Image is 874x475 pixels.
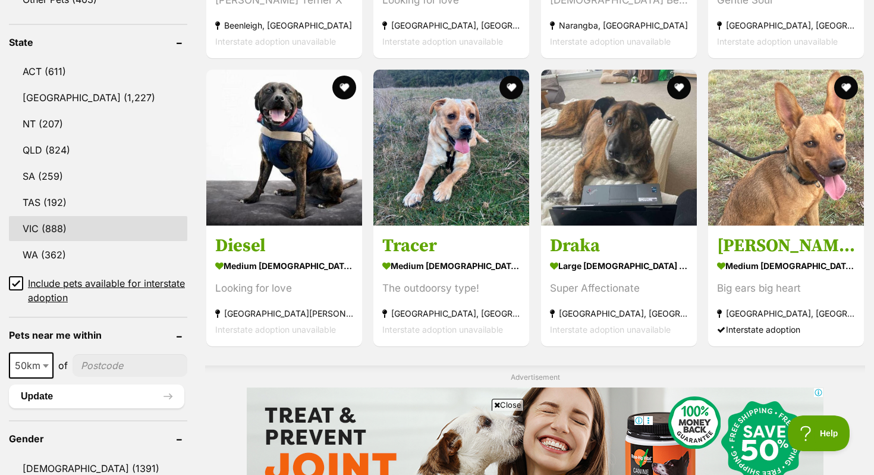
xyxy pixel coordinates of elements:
a: SA (259) [9,164,187,189]
img: Draka - Mixed breed Dog [541,70,697,226]
strong: [GEOGRAPHIC_DATA], [GEOGRAPHIC_DATA] [717,305,855,321]
a: Draka large [DEMOGRAPHIC_DATA] Dog Super Affectionate [GEOGRAPHIC_DATA], [GEOGRAPHIC_DATA] Inters... [541,226,697,346]
span: Interstate adoption unavailable [717,36,838,46]
iframe: Advertisement [221,415,653,469]
strong: medium [DEMOGRAPHIC_DATA] Dog [215,257,353,274]
div: The outdoorsy type! [382,280,520,296]
strong: medium [DEMOGRAPHIC_DATA] Dog [382,257,520,274]
span: Interstate adoption unavailable [215,36,336,46]
input: postcode [73,354,187,377]
div: Interstate adoption [717,321,855,337]
strong: large [DEMOGRAPHIC_DATA] Dog [550,257,688,274]
a: Diesel medium [DEMOGRAPHIC_DATA] Dog Looking for love [GEOGRAPHIC_DATA][PERSON_NAME], [GEOGRAPHIC... [206,226,362,346]
button: favourite [332,76,356,99]
a: VIC (888) [9,216,187,241]
img: Diesel - Staffordshire Bull Terrier Dog [206,70,362,226]
a: QLD (824) [9,137,187,162]
a: TAS (192) [9,190,187,215]
div: Super Affectionate [550,280,688,296]
h3: Draka [550,235,688,257]
span: Interstate adoption unavailable [550,324,671,335]
strong: [GEOGRAPHIC_DATA], [GEOGRAPHIC_DATA] [550,305,688,321]
img: layer.png [1,1,433,54]
strong: [GEOGRAPHIC_DATA], [GEOGRAPHIC_DATA] [717,17,855,33]
div: Big ears big heart [717,280,855,296]
span: Interstate adoption unavailable [550,36,671,46]
a: [PERSON_NAME] medium [DEMOGRAPHIC_DATA] Dog Big ears big heart [GEOGRAPHIC_DATA], [GEOGRAPHIC_DAT... [708,226,864,346]
strong: medium [DEMOGRAPHIC_DATA] Dog [717,257,855,274]
button: Update [9,385,184,408]
span: Interstate adoption unavailable [382,36,503,46]
a: Include pets available for interstate adoption [9,276,187,305]
div: Looking for love [215,280,353,296]
span: 50km [9,352,54,379]
span: Interstate adoption unavailable [215,324,336,335]
a: Tracer medium [DEMOGRAPHIC_DATA] Dog The outdoorsy type! [GEOGRAPHIC_DATA], [GEOGRAPHIC_DATA] Int... [373,226,529,346]
h3: [PERSON_NAME] [717,235,855,257]
header: Gender [9,433,187,444]
strong: [GEOGRAPHIC_DATA], [GEOGRAPHIC_DATA] [382,305,520,321]
img: Kasie - Australian Kelpie Dog [708,70,864,226]
a: [GEOGRAPHIC_DATA] (1,227) [9,85,187,110]
header: Pets near me within [9,330,187,340]
a: WA (362) [9,242,187,267]
strong: Narangba, [GEOGRAPHIC_DATA] [550,17,688,33]
span: 50km [10,357,52,374]
strong: [GEOGRAPHIC_DATA], [GEOGRAPHIC_DATA] [382,17,520,33]
a: ACT (611) [9,59,187,84]
iframe: Help Scout Beacon - Open [788,415,850,451]
button: favourite [667,76,691,99]
button: favourite [834,76,858,99]
strong: Beenleigh, [GEOGRAPHIC_DATA] [215,17,353,33]
img: Tracer - Australian Cattle Dog [373,70,529,226]
span: Close [492,399,524,411]
h3: Diesel [215,235,353,257]
span: Include pets available for interstate adoption [28,276,187,305]
span: Interstate adoption unavailable [382,324,503,335]
h3: Tracer [382,235,520,257]
span: of [58,358,68,373]
button: favourite [500,76,524,99]
a: NT (207) [9,111,187,136]
header: State [9,37,187,48]
strong: [GEOGRAPHIC_DATA][PERSON_NAME], [GEOGRAPHIC_DATA] [215,305,353,321]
